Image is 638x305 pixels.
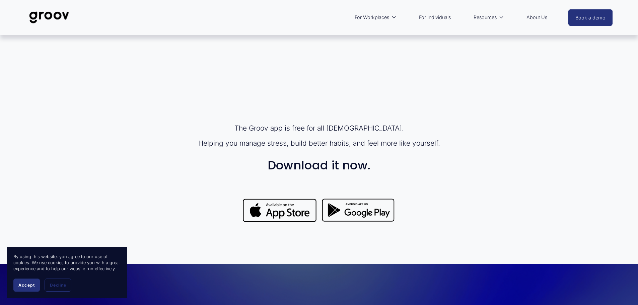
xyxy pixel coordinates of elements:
a: folder dropdown [351,10,400,25]
section: Cookie banner [7,247,127,298]
img: Groov | Unlock Human Potential at Work and in Life [25,6,73,28]
a: folder dropdown [470,10,507,25]
a: About Us [523,10,551,25]
button: Accept [13,279,40,292]
span: Resources [474,13,497,22]
button: Decline [45,279,71,292]
a: Book a demo [568,9,613,26]
a: For Individuals [416,10,454,25]
span: For Workplaces [355,13,389,22]
p: The Groov app is free for all [DEMOGRAPHIC_DATA]. [163,123,474,133]
p: By using this website, you agree to our use of cookies. We use cookies to provide you with a grea... [13,254,121,272]
span: Accept [18,283,35,288]
p: Helping you manage stress, build better habits, and feel more like yourself. [163,138,474,148]
h3: Download it now. [163,159,474,172]
span: Decline [50,283,66,288]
